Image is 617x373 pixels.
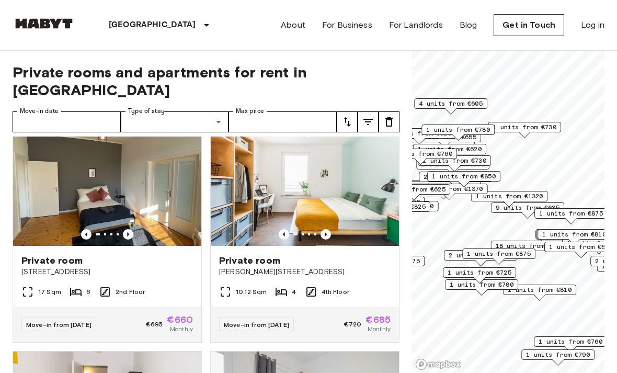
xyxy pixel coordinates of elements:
[414,98,487,115] div: Map marker
[21,267,193,277] span: [STREET_ADDRESS]
[368,324,391,334] span: Monthly
[344,320,362,329] span: €720
[210,120,399,343] a: Marketing picture of unit DE-01-08-019-03QPrevious imagePrevious imagePrivate room[PERSON_NAME][S...
[219,254,280,267] span: Private room
[86,287,90,297] span: 6
[13,111,121,132] input: Choose date
[379,111,399,132] button: tune
[460,19,477,31] a: Blog
[496,241,563,251] span: 18 units from €650
[170,324,193,334] span: Monthly
[534,336,607,353] div: Map marker
[521,349,595,366] div: Map marker
[424,172,487,182] span: 2 units from €655
[415,358,461,370] a: Mapbox logo
[116,287,145,297] span: 2nd Floor
[236,287,267,297] span: 10.12 Sqm
[421,125,495,141] div: Map marker
[549,242,613,252] span: 1 units from €695
[236,107,264,116] label: Max price
[321,229,331,240] button: Previous image
[13,120,202,343] a: Marketing picture of unit DE-01-030-05HPrevious imagePrevious imagePrivate room[STREET_ADDRESS]17...
[292,287,296,297] span: 4
[13,63,399,99] span: Private rooms and apartments for rent in [GEOGRAPHIC_DATA]
[542,230,606,239] span: 1 units from €810
[491,241,568,257] div: Map marker
[496,203,559,212] span: 9 units from €635
[534,208,608,224] div: Map marker
[387,129,451,138] span: 1 units from €620
[476,191,543,201] span: 1 units from €1320
[377,184,450,200] div: Map marker
[445,279,518,296] div: Map marker
[503,285,576,301] div: Map marker
[450,280,513,289] span: 1 units from €780
[444,250,517,266] div: Map marker
[488,122,561,138] div: Map marker
[224,321,289,329] span: Move-in from [DATE]
[411,184,488,200] div: Map marker
[109,19,196,31] p: [GEOGRAPHIC_DATA]
[13,120,201,246] img: Marketing picture of unit DE-01-030-05H
[21,254,83,267] span: Private room
[426,125,490,134] span: 1 units from €780
[362,202,426,211] span: 1 units from €825
[26,321,92,329] span: Move-in from [DATE]
[494,14,564,36] a: Get in Touch
[467,249,531,258] span: 1 units from €875
[449,251,512,260] span: 2 units from €865
[20,107,59,116] label: Move-in date
[538,229,611,245] div: Map marker
[493,122,556,132] span: 1 units from €730
[413,144,486,160] div: Map marker
[219,267,391,277] span: [PERSON_NAME][STREET_ADDRESS]
[281,19,305,31] a: About
[322,287,349,297] span: 4th Floor
[526,350,590,359] span: 1 units from €790
[279,229,289,240] button: Previous image
[443,267,516,284] div: Map marker
[418,144,482,154] span: 1 units from €620
[416,159,489,175] div: Map marker
[356,256,420,266] span: 2 units from €875
[471,191,548,207] div: Map marker
[362,201,439,217] div: Map marker
[416,184,483,194] span: 1 units from €1370
[81,229,92,240] button: Previous image
[491,202,564,219] div: Map marker
[448,268,511,277] span: 1 units from €725
[432,172,496,181] span: 1 units from €850
[322,19,372,31] a: For Business
[123,229,133,240] button: Previous image
[382,185,445,194] span: 2 units from €625
[419,172,492,188] div: Map marker
[508,285,572,295] span: 1 units from €810
[337,111,358,132] button: tune
[462,248,535,265] div: Map marker
[389,149,452,159] span: 1 units from €760
[358,111,379,132] button: tune
[581,19,604,31] a: Log in
[383,128,456,144] div: Map marker
[419,99,483,108] span: 4 units from €605
[539,209,603,218] span: 1 units from €875
[389,19,443,31] a: For Landlords
[128,107,165,116] label: Type of stay
[384,149,457,165] div: Map marker
[535,229,609,245] div: Map marker
[539,337,602,346] span: 1 units from €760
[211,120,399,246] img: Marketing picture of unit DE-01-08-019-03Q
[427,171,500,187] div: Map marker
[367,201,434,211] span: 1 units from €1150
[13,18,75,29] img: Habyt
[167,315,193,324] span: €660
[38,287,61,297] span: 17 Sqm
[422,156,486,165] span: 1 units from €730
[365,315,391,324] span: €685
[536,229,610,245] div: Map marker
[146,320,163,329] span: €695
